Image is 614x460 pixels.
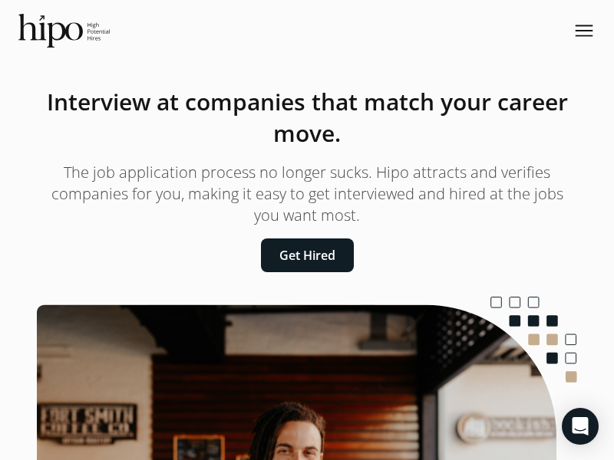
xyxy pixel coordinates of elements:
[37,86,577,149] h1: Interview at companies that match your career move.
[573,17,596,44] span: menu
[562,408,599,445] div: Open Intercom Messenger
[37,162,577,226] p: The job application process no longer sucks. Hipo attracts and verifies companies for you, making...
[261,238,354,272] button: Get Hired
[18,14,110,48] img: official-logo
